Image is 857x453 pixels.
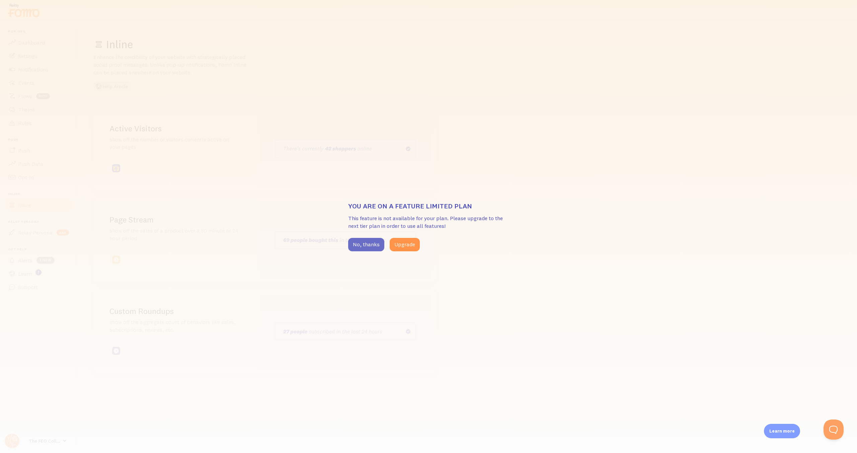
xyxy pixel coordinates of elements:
[348,214,509,230] p: This feature is not available for your plan. Please upgrade to the next tier plan in order to use...
[764,424,800,438] div: Learn more
[348,238,384,251] button: No, thanks
[769,428,795,434] p: Learn more
[390,238,420,251] button: Upgrade
[824,419,844,440] iframe: Help Scout Beacon - Open
[348,202,509,210] h3: You are on a feature limited plan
